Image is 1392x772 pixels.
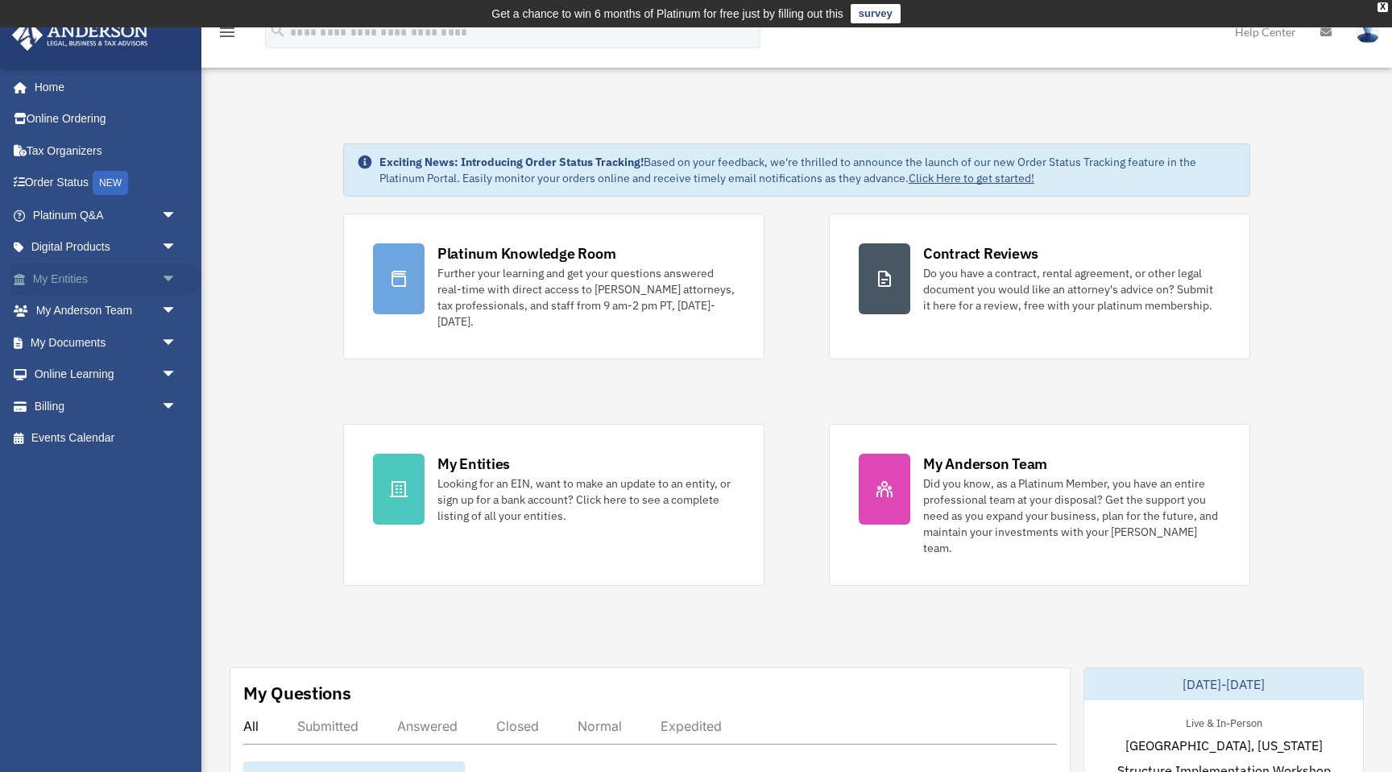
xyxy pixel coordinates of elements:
[437,265,735,330] div: Further your learning and get your questions answered real-time with direct access to [PERSON_NAM...
[11,263,201,295] a: My Entitiesarrow_drop_down
[1377,2,1388,12] div: close
[161,199,193,232] span: arrow_drop_down
[11,199,201,231] a: Platinum Q&Aarrow_drop_down
[161,231,193,264] span: arrow_drop_down
[437,243,616,264] div: Platinum Knowledge Room
[11,359,201,391] a: Online Learningarrow_drop_down
[661,718,722,734] div: Expedited
[343,214,764,359] a: Platinum Knowledge Room Further your learning and get your questions answered real-time with dire...
[243,681,351,705] div: My Questions
[1356,20,1380,44] img: User Pic
[379,155,644,169] strong: Exciting News: Introducing Order Status Tracking!
[829,214,1250,359] a: Contract Reviews Do you have a contract, rental agreement, or other legal document you would like...
[11,422,201,454] a: Events Calendar
[161,295,193,328] span: arrow_drop_down
[217,23,237,42] i: menu
[1125,736,1323,755] span: [GEOGRAPHIC_DATA], [US_STATE]
[161,326,193,359] span: arrow_drop_down
[161,390,193,423] span: arrow_drop_down
[491,4,843,23] div: Get a chance to win 6 months of Platinum for free just by filling out this
[243,718,259,734] div: All
[1084,668,1363,700] div: [DATE]-[DATE]
[7,19,153,51] img: Anderson Advisors Platinum Portal
[578,718,622,734] div: Normal
[851,4,901,23] a: survey
[11,390,201,422] a: Billingarrow_drop_down
[923,243,1038,264] div: Contract Reviews
[11,231,201,264] a: Digital Productsarrow_drop_down
[11,71,193,103] a: Home
[829,424,1250,586] a: My Anderson Team Did you know, as a Platinum Member, you have an entire professional team at your...
[217,28,237,42] a: menu
[923,454,1047,474] div: My Anderson Team
[343,424,764,586] a: My Entities Looking for an EIN, want to make an update to an entity, or sign up for a bank accoun...
[397,718,458,734] div: Answered
[11,326,201,359] a: My Documentsarrow_drop_down
[909,171,1034,185] a: Click Here to get started!
[379,154,1237,186] div: Based on your feedback, we're thrilled to announce the launch of our new Order Status Tracking fe...
[297,718,358,734] div: Submitted
[269,22,287,39] i: search
[161,359,193,392] span: arrow_drop_down
[11,135,201,167] a: Tax Organizers
[437,454,510,474] div: My Entities
[1173,713,1275,730] div: Live & In-Person
[11,295,201,327] a: My Anderson Teamarrow_drop_down
[496,718,539,734] div: Closed
[11,103,201,135] a: Online Ordering
[11,167,201,200] a: Order StatusNEW
[923,265,1220,313] div: Do you have a contract, rental agreement, or other legal document you would like an attorney's ad...
[437,475,735,524] div: Looking for an EIN, want to make an update to an entity, or sign up for a bank account? Click her...
[923,475,1220,556] div: Did you know, as a Platinum Member, you have an entire professional team at your disposal? Get th...
[161,263,193,296] span: arrow_drop_down
[93,171,128,195] div: NEW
